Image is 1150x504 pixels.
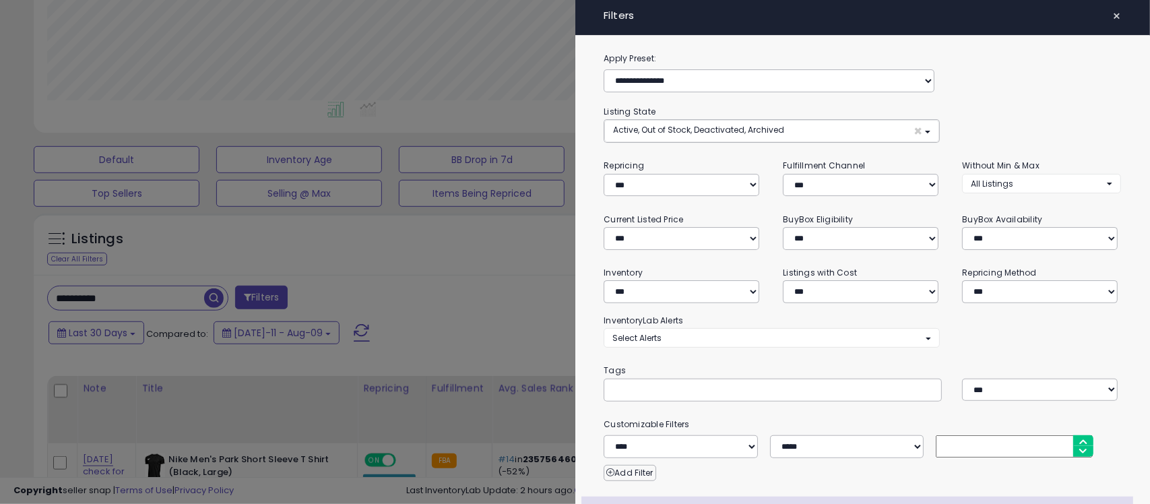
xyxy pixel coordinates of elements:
button: Active, Out of Stock, Deactivated, Archived × [604,120,939,142]
span: × [1112,7,1121,26]
span: All Listings [971,178,1013,189]
small: Fulfillment Channel [783,160,865,171]
small: Repricing [604,160,644,171]
small: Repricing Method [962,267,1037,278]
small: BuyBox Eligibility [783,214,853,225]
button: Add Filter [604,465,656,481]
small: Without Min & Max [962,160,1040,171]
small: Inventory [604,267,643,278]
small: Current Listed Price [604,214,683,225]
small: Listings with Cost [783,267,857,278]
button: × [1107,7,1126,26]
span: Active, Out of Stock, Deactivated, Archived [613,124,784,135]
small: Customizable Filters [594,417,1131,432]
button: All Listings [962,174,1121,193]
small: Tags [594,363,1131,378]
h4: Filters [604,10,1121,22]
small: Listing State [604,106,656,117]
small: BuyBox Availability [962,214,1042,225]
span: Select Alerts [612,332,662,344]
button: Select Alerts [604,328,940,348]
span: × [914,124,922,138]
label: Apply Preset: [594,51,1131,66]
small: InventoryLab Alerts [604,315,683,326]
